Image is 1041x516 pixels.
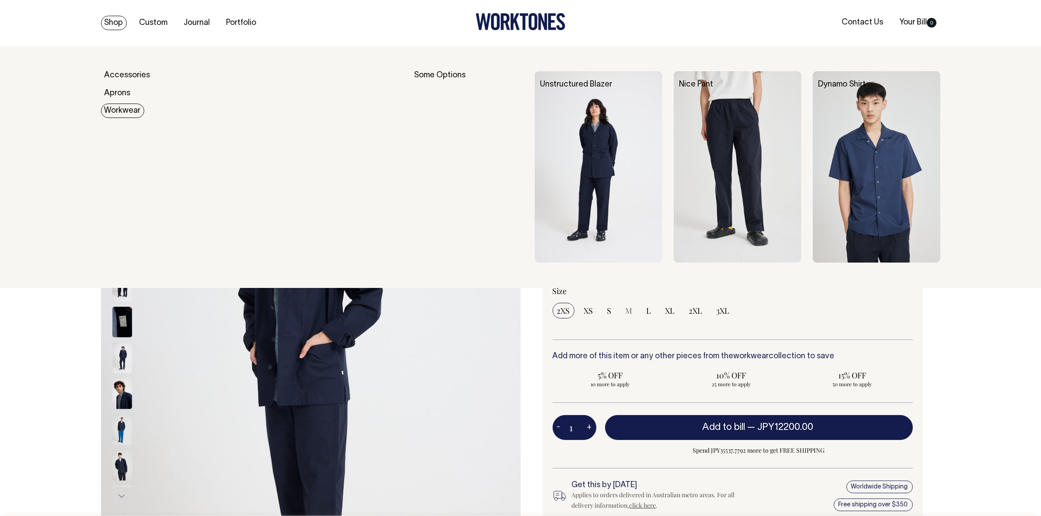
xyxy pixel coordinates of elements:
[101,86,134,100] a: Aprons
[621,303,637,319] input: M
[112,450,132,481] img: dark-navy
[607,305,612,316] span: S
[647,305,651,316] span: L
[712,303,734,319] input: 3XL
[679,81,714,88] a: Nice Pant
[661,303,679,319] input: XL
[557,370,664,381] span: 5% OFF
[747,423,815,432] span: —
[813,71,940,263] img: Dynamo Shirt
[626,305,633,316] span: M
[674,71,801,263] img: Nice Pant
[101,68,154,83] a: Accessories
[553,286,913,296] div: Size
[572,481,749,490] h6: Get this by [DATE]
[689,305,703,316] span: 2XL
[181,16,214,30] a: Journal
[605,445,913,456] span: Spend JPY35537.7792 more to get FREE SHIPPING
[136,16,171,30] a: Custom
[572,490,749,511] div: Applies to orders delivered in Australian metro areas. For all delivery information, .
[794,367,910,390] input: 15% OFF 50 more to apply
[757,423,813,432] span: JPY12200.00
[685,303,707,319] input: 2XL
[799,381,906,388] span: 50 more to apply
[112,378,132,409] img: dark-navy
[665,305,675,316] span: XL
[101,104,144,118] a: Workwear
[115,487,129,506] button: Next
[535,71,662,263] img: Unstructured Blazer
[540,81,613,88] a: Unstructured Blazer
[580,303,598,319] input: XS
[678,381,785,388] span: 25 more to apply
[717,305,730,316] span: 3XL
[605,415,913,440] button: Add to bill —JPY12200.00
[818,81,866,88] a: Dynamo Shirt
[927,18,937,28] span: 0
[112,307,132,337] img: dark-navy
[553,303,574,319] input: 2XS
[702,423,745,432] span: Add to bill
[557,381,664,388] span: 10 more to apply
[414,71,523,263] div: Some Options
[642,303,656,319] input: L
[101,16,127,30] a: Shop
[799,370,906,381] span: 15% OFF
[838,15,887,30] a: Contact Us
[112,414,132,445] img: dark-navy
[553,367,668,390] input: 5% OFF 10 more to apply
[584,305,593,316] span: XS
[553,352,913,361] h6: Add more of this item or any other pieces from the collection to save
[223,16,260,30] a: Portfolio
[603,303,616,319] input: S
[553,419,565,436] button: -
[678,370,785,381] span: 10% OFF
[630,501,656,509] a: click here
[583,419,596,436] button: +
[557,305,570,316] span: 2XS
[896,15,940,30] a: Your Bill0
[673,367,789,390] input: 10% OFF 25 more to apply
[734,353,769,360] a: workwear
[112,343,132,373] img: dark-navy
